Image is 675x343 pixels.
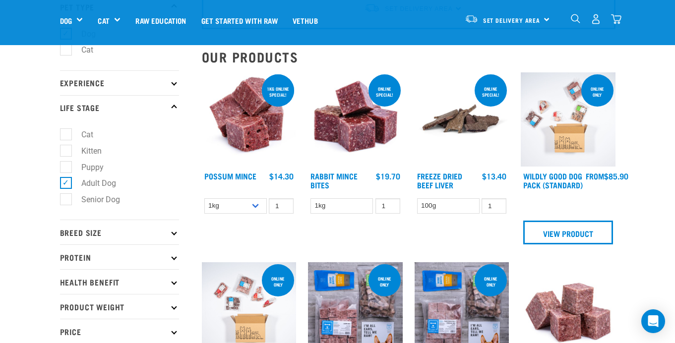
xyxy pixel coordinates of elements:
[60,220,179,244] p: Breed Size
[194,0,285,40] a: Get started with Raw
[586,171,628,180] div: $85.90
[581,81,614,102] div: Online Only
[310,173,358,187] a: Rabbit Mince Bites
[202,72,297,167] img: 1102 Possum Mince 01
[65,177,120,189] label: Adult Dog
[641,309,665,333] div: Open Intercom Messenger
[475,271,507,292] div: online only
[269,198,294,214] input: 1
[60,15,72,26] a: Dog
[202,49,615,64] h2: Our Products
[483,18,541,22] span: Set Delivery Area
[523,173,583,187] a: Wildly Good Dog Pack (Standard)
[415,72,509,167] img: Stack Of Freeze Dried Beef Liver For Pets
[60,95,179,120] p: Life Stage
[128,0,193,40] a: Raw Education
[98,15,109,26] a: Cat
[482,198,506,214] input: 1
[60,269,179,294] p: Health Benefit
[65,44,97,56] label: Cat
[60,294,179,319] p: Product Weight
[65,161,108,173] label: Puppy
[521,72,615,167] img: Dog 0 2sec
[269,171,294,180] div: $14.30
[591,14,601,24] img: user.png
[482,171,506,180] div: $13.40
[417,173,462,187] a: Freeze Dried Beef Liver
[523,221,613,244] a: View Product
[465,14,478,23] img: van-moving.png
[571,14,580,23] img: home-icon-1@2x.png
[368,271,401,292] div: online only
[475,81,507,102] div: ONLINE SPECIAL!
[308,72,403,167] img: Whole Minced Rabbit Cubes 01
[204,173,256,178] a: Possum Mince
[376,171,400,180] div: $19.70
[65,128,97,141] label: Cat
[262,81,294,102] div: 1kg online special!
[60,70,179,95] p: Experience
[65,145,106,157] label: Kitten
[285,0,325,40] a: Vethub
[262,271,294,292] div: Online Only
[375,198,400,214] input: 1
[65,193,124,206] label: Senior Dog
[60,244,179,269] p: Protein
[611,14,621,24] img: home-icon@2x.png
[586,173,604,178] span: FROM
[368,81,401,102] div: ONLINE SPECIAL!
